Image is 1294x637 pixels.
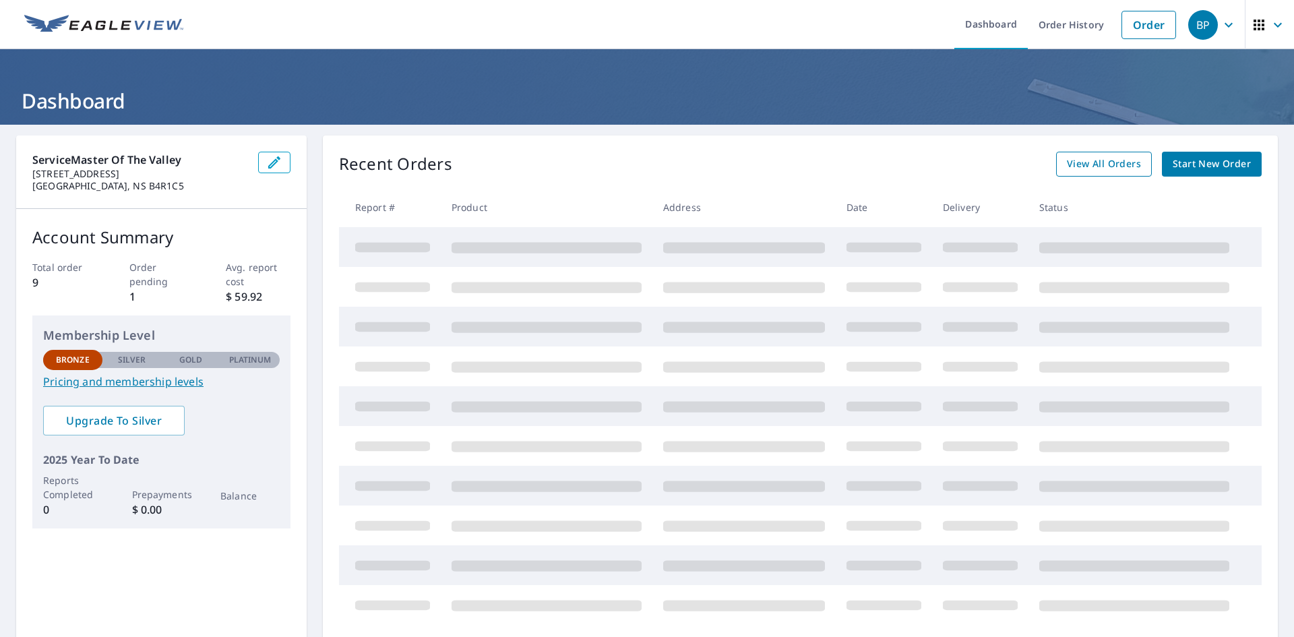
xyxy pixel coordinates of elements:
[56,354,90,366] p: Bronze
[1028,187,1240,227] th: Status
[1121,11,1176,39] a: Order
[132,502,191,518] p: $ 0.00
[32,180,247,192] p: [GEOGRAPHIC_DATA], NS B4R1C5
[1067,156,1141,173] span: View All Orders
[226,260,290,289] p: Avg. report cost
[1173,156,1251,173] span: Start New Order
[441,187,652,227] th: Product
[1188,10,1218,40] div: BP
[43,373,280,390] a: Pricing and membership levels
[43,473,102,502] p: Reports Completed
[132,487,191,502] p: Prepayments
[32,168,247,180] p: [STREET_ADDRESS]
[220,489,280,503] p: Balance
[54,413,174,428] span: Upgrade To Silver
[339,152,452,177] p: Recent Orders
[32,225,290,249] p: Account Summary
[129,289,194,305] p: 1
[24,15,183,35] img: EV Logo
[229,354,272,366] p: Platinum
[179,354,202,366] p: Gold
[836,187,932,227] th: Date
[932,187,1028,227] th: Delivery
[43,502,102,518] p: 0
[43,452,280,468] p: 2025 Year To Date
[32,260,97,274] p: Total order
[32,152,247,168] p: ServiceMaster of the Valley
[43,406,185,435] a: Upgrade To Silver
[129,260,194,289] p: Order pending
[16,87,1278,115] h1: Dashboard
[118,354,146,366] p: Silver
[32,274,97,291] p: 9
[226,289,290,305] p: $ 59.92
[652,187,836,227] th: Address
[1056,152,1152,177] a: View All Orders
[43,326,280,344] p: Membership Level
[1162,152,1262,177] a: Start New Order
[339,187,441,227] th: Report #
